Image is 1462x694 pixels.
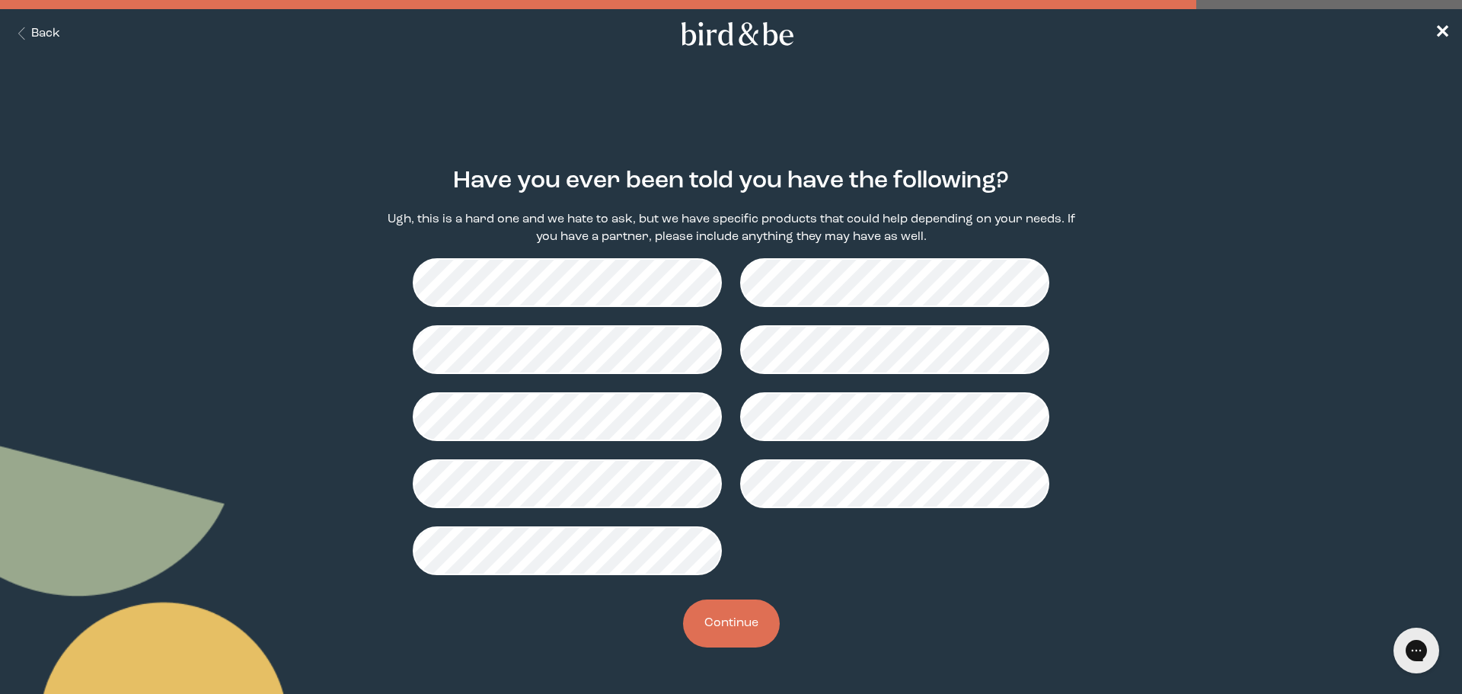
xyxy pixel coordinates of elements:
span: ✕ [1435,24,1450,43]
p: Ugh, this is a hard one and we hate to ask, but we have specific products that could help dependi... [378,211,1084,246]
a: ✕ [1435,21,1450,47]
h2: Have you ever been told you have the following? [453,164,1009,199]
iframe: Gorgias live chat messenger [1386,622,1447,679]
button: Continue [683,600,780,648]
button: Back Button [12,25,60,43]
